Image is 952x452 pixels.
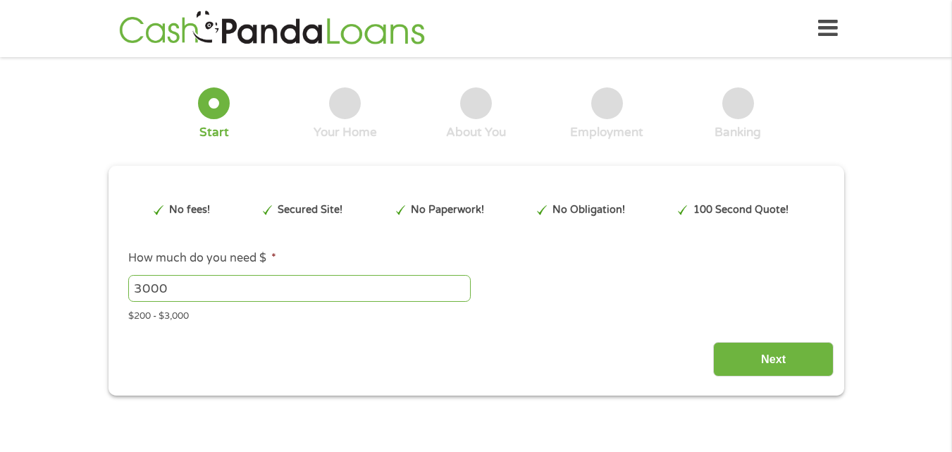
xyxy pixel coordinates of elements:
[715,125,761,140] div: Banking
[713,342,834,377] input: Next
[570,125,643,140] div: Employment
[446,125,506,140] div: About You
[199,125,229,140] div: Start
[115,8,429,49] img: GetLoanNow Logo
[314,125,377,140] div: Your Home
[128,251,276,266] label: How much do you need $
[169,202,210,218] p: No fees!
[278,202,342,218] p: Secured Site!
[552,202,625,218] p: No Obligation!
[128,305,823,324] div: $200 - $3,000
[693,202,789,218] p: 100 Second Quote!
[411,202,484,218] p: No Paperwork!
